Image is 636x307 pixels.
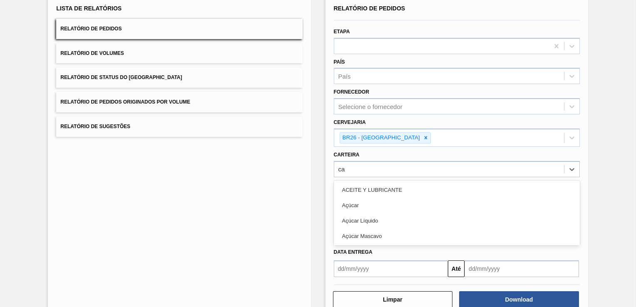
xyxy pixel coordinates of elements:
span: Lista de Relatórios [56,5,122,12]
span: Relatório de Pedidos Originados por Volume [60,99,190,105]
button: Até [448,260,465,277]
button: Relatório de Volumes [56,43,302,64]
span: Relatório de Pedidos [334,5,405,12]
div: País [338,73,351,80]
label: Fornecedor [334,89,369,95]
span: Data Entrega [334,249,373,255]
label: Cervejaria [334,119,366,125]
button: Relatório de Status do [GEOGRAPHIC_DATA] [56,67,302,88]
label: Etapa [334,29,350,35]
div: ACEITE Y LUBRICANTE [334,182,580,198]
span: Relatório de Status do [GEOGRAPHIC_DATA] [60,74,182,80]
span: Relatório de Volumes [60,50,124,56]
div: Açúcar Líquido [334,213,580,228]
label: País [334,59,345,65]
label: Carteira [334,152,360,158]
div: AZUCAR [334,244,580,259]
button: Relatório de Pedidos Originados por Volume [56,92,302,112]
span: Relatório de Pedidos [60,26,122,32]
div: BR26 - [GEOGRAPHIC_DATA] [340,133,421,143]
input: dd/mm/yyyy [334,260,448,277]
button: Relatório de Sugestões [56,116,302,137]
input: dd/mm/yyyy [465,260,579,277]
div: Selecione o fornecedor [338,103,402,110]
button: Relatório de Pedidos [56,19,302,39]
span: Relatório de Sugestões [60,124,130,129]
div: Açúcar Mascavo [334,228,580,244]
div: Açúcar [334,198,580,213]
